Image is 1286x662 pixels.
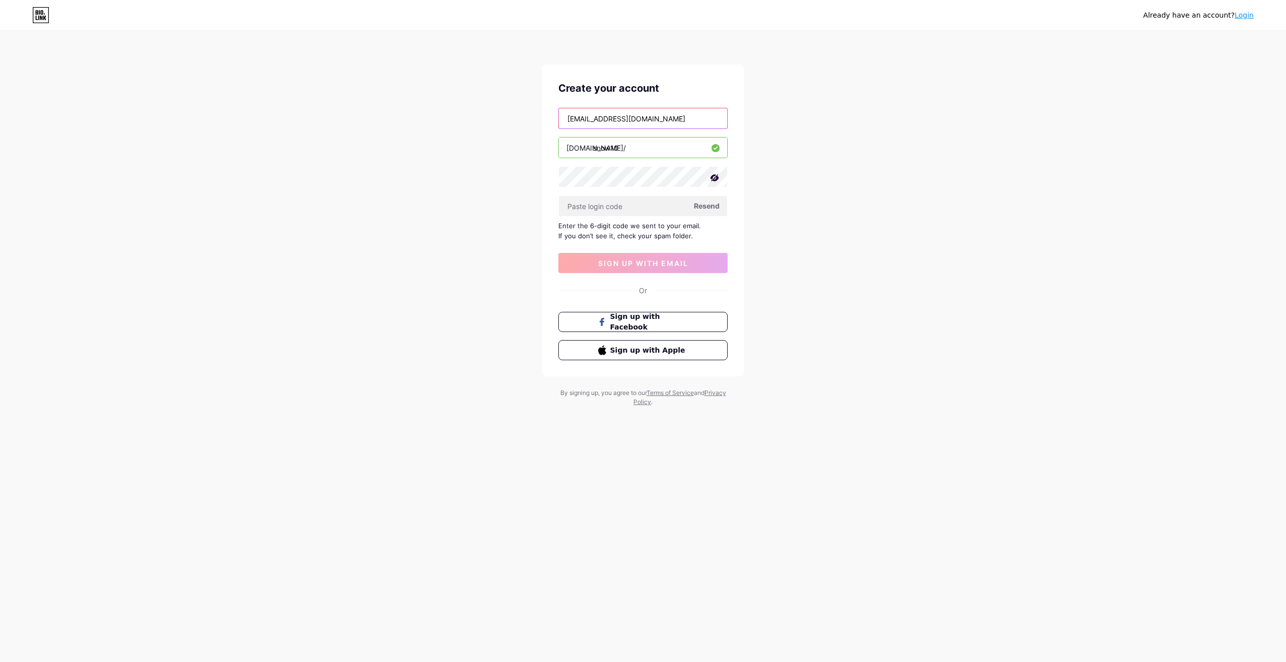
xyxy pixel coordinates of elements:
input: username [559,138,727,158]
input: Email [559,108,727,128]
button: sign up with email [558,253,728,273]
span: Sign up with Apple [610,345,688,356]
button: Sign up with Facebook [558,312,728,332]
div: Create your account [558,81,728,96]
a: Terms of Service [647,389,694,396]
div: Or [639,285,647,296]
div: [DOMAIN_NAME]/ [566,143,626,153]
a: Login [1235,11,1254,19]
button: Sign up with Apple [558,340,728,360]
div: Already have an account? [1143,10,1254,21]
div: By signing up, you agree to our and . [557,388,729,407]
span: Sign up with Facebook [610,311,688,333]
input: Paste login code [559,196,727,216]
div: Enter the 6-digit code we sent to your email. If you don’t see it, check your spam folder. [558,221,728,241]
span: Resend [694,201,720,211]
span: sign up with email [598,259,688,268]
